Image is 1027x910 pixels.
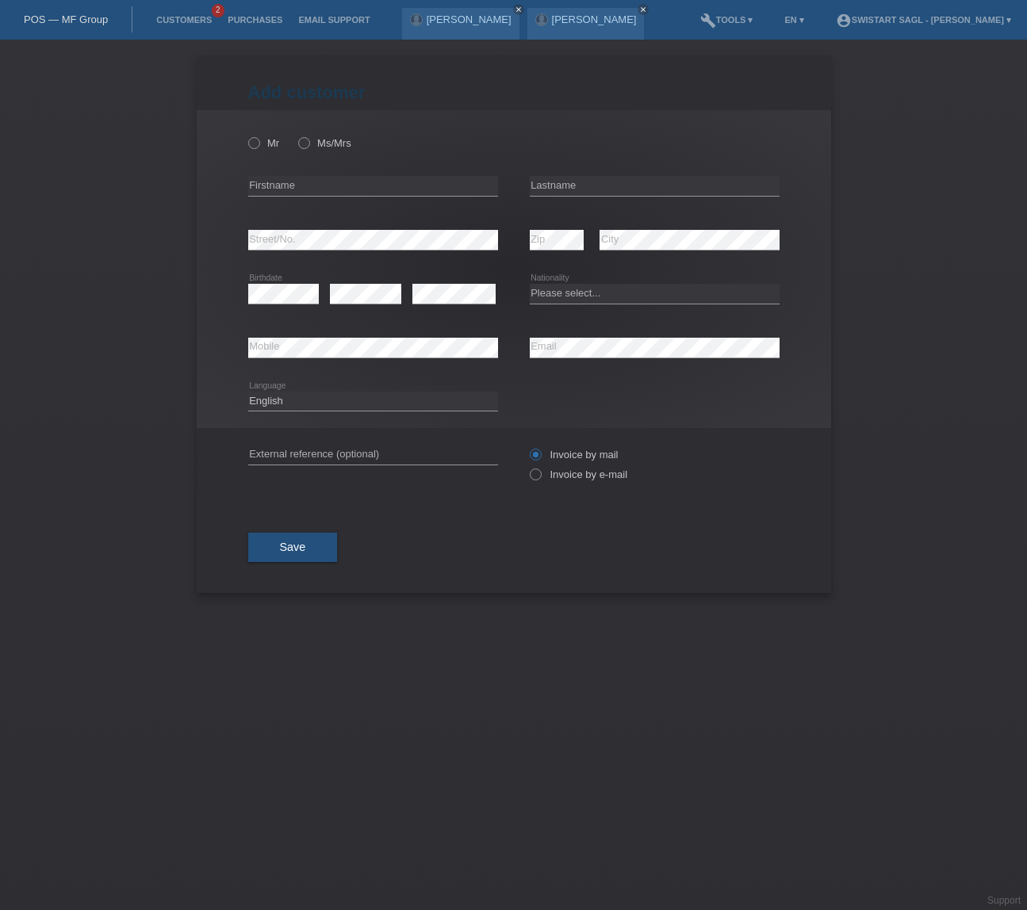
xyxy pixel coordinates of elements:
label: Ms/Mrs [298,137,351,149]
h1: Add customer [248,82,780,102]
label: Invoice by e-mail [530,468,628,480]
i: build [700,13,716,29]
a: POS — MF Group [24,13,108,25]
a: EN ▾ [777,15,812,25]
i: close [515,6,523,13]
span: 2 [212,4,224,17]
a: [PERSON_NAME] [552,13,637,25]
a: Purchases [220,15,290,25]
i: close [639,6,647,13]
i: account_circle [836,13,852,29]
button: Save [248,533,338,563]
input: Ms/Mrs [298,137,308,147]
a: Email Support [290,15,377,25]
a: [PERSON_NAME] [427,13,512,25]
label: Invoice by mail [530,449,619,461]
a: Support [987,895,1021,906]
input: Invoice by mail [530,449,540,468]
a: close [638,4,649,15]
input: Invoice by e-mail [530,468,540,488]
a: Customers [148,15,220,25]
span: Save [280,541,306,553]
label: Mr [248,137,280,149]
a: account_circleSwistart Sagl - [PERSON_NAME] ▾ [828,15,1019,25]
a: buildTools ▾ [692,15,761,25]
input: Mr [248,137,259,147]
a: close [513,4,524,15]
